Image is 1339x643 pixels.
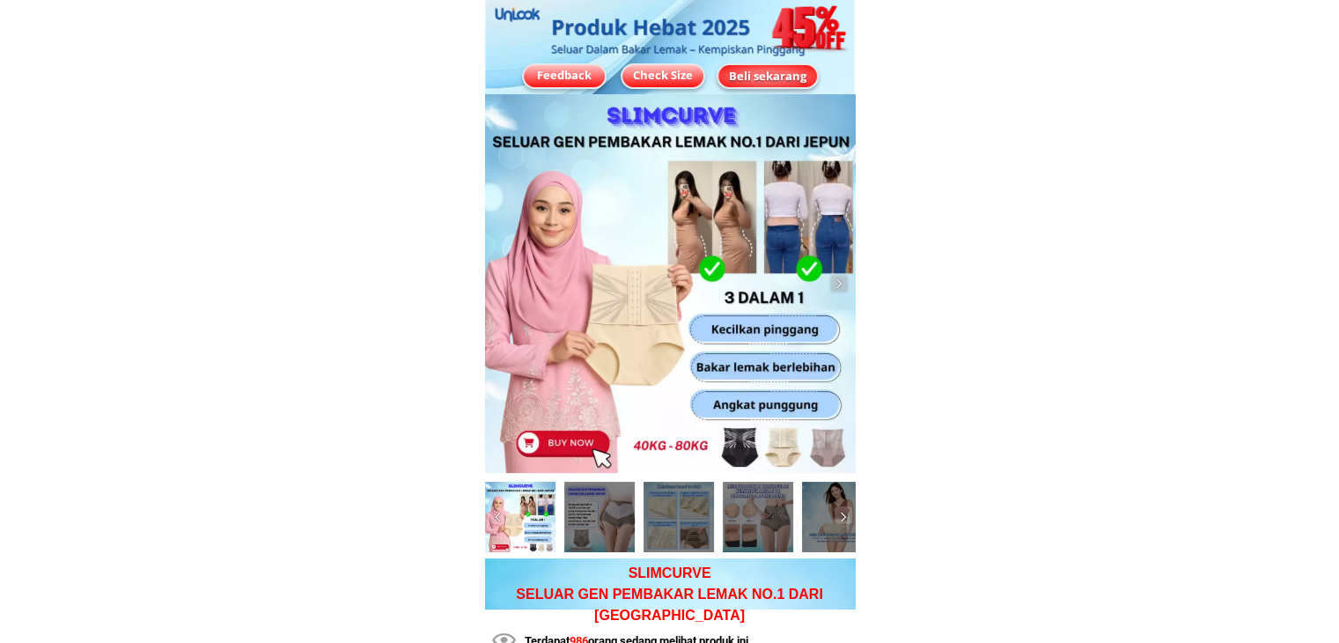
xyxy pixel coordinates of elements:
[524,67,605,85] div: Feedback
[830,275,848,292] img: navigation
[835,508,852,526] img: navigation
[485,563,855,626] p: SLIMCURVE SELUAR GEN PEMBAKAR LEMAK NO.1 DARI [GEOGRAPHIC_DATA]
[622,67,703,85] div: Check Size
[718,67,817,85] div: Beli sekarang
[489,508,507,526] img: navigation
